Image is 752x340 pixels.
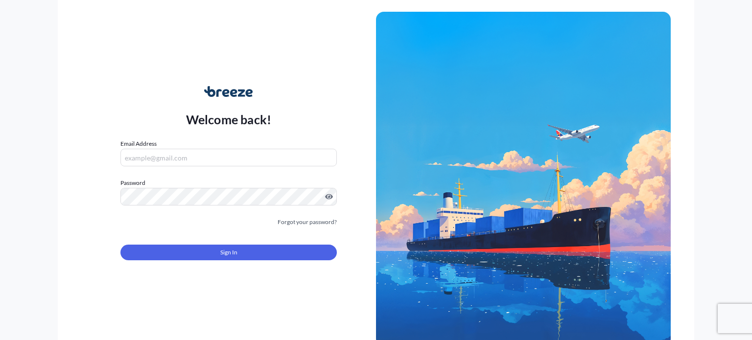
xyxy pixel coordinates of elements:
button: Show password [325,193,333,201]
label: Password [120,178,337,188]
a: Forgot your password? [278,217,337,227]
p: Welcome back! [186,112,272,127]
span: Sign In [220,248,237,257]
button: Sign In [120,245,337,260]
input: example@gmail.com [120,149,337,166]
label: Email Address [120,139,157,149]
